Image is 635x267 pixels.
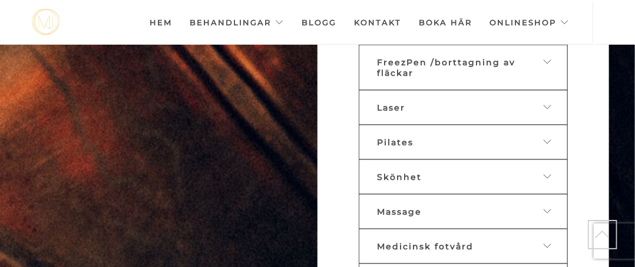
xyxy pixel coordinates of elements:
span: FreezPen /borttagning av fläckar [377,57,515,78]
img: mjstudio [32,9,59,35]
a: Pilates [359,125,568,160]
span: Skönhet [377,172,422,182]
a: Behandlingar [190,2,284,43]
span: Massage [377,206,422,217]
span: Laser [377,102,405,113]
a: Onlineshop [490,2,569,43]
span: Medicinsk fotvård [377,241,474,252]
a: Laser [359,90,568,125]
a: mjstudio mjstudio mjstudio [32,9,59,35]
a: Medicinsk fotvård [359,229,568,264]
span: Pilates [377,137,414,148]
a: Blogg [302,2,336,43]
a: Massage [359,194,568,229]
a: Kontakt [354,2,401,43]
a: Hem [150,2,172,43]
a: FreezPen /borttagning av fläckar [359,45,568,91]
a: Skönhet [359,159,568,195]
a: Boka här [419,2,472,43]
